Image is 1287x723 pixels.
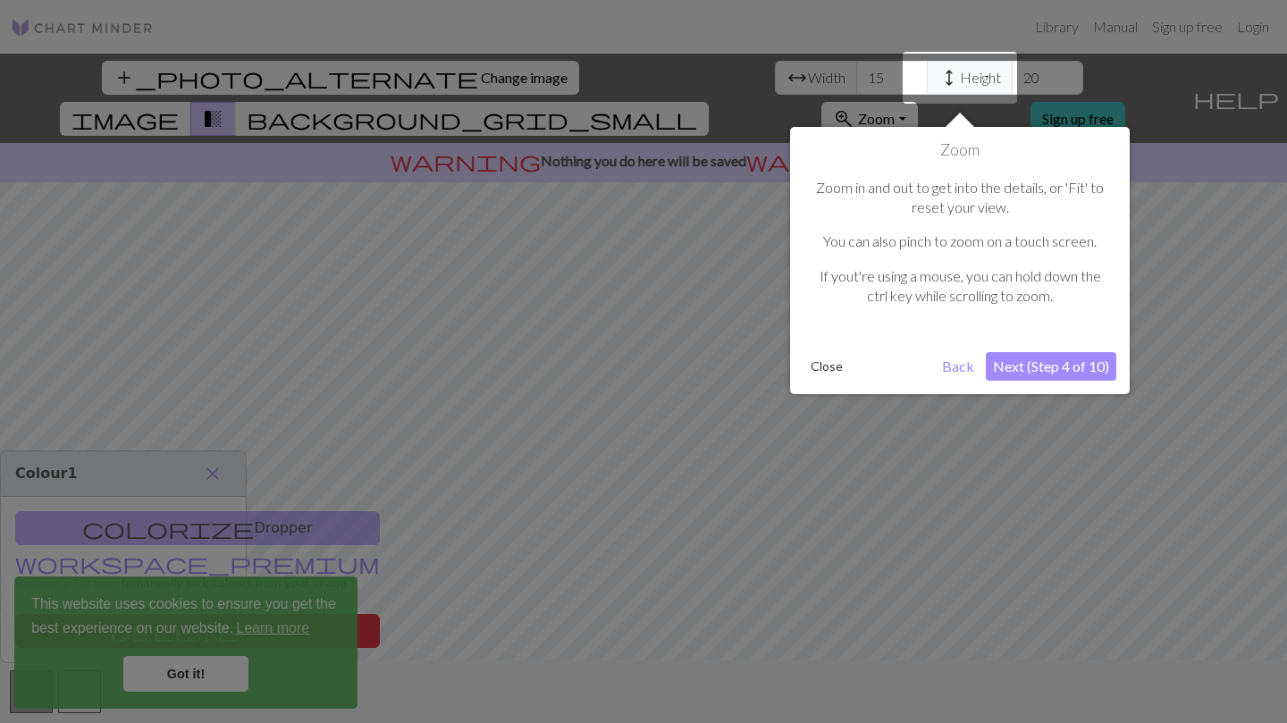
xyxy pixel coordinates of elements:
[803,353,850,380] button: Close
[986,352,1116,381] button: Next (Step 4 of 10)
[803,140,1116,160] h1: Zoom
[812,266,1107,307] p: If yout're using a mouse, you can hold down the ctrl key while scrolling to zoom.
[812,178,1107,218] p: Zoom in and out to get into the details, or 'Fit' to reset your view.
[790,127,1130,394] div: Zoom
[935,352,981,381] button: Back
[812,231,1107,251] p: You can also pinch to zoom on a touch screen.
